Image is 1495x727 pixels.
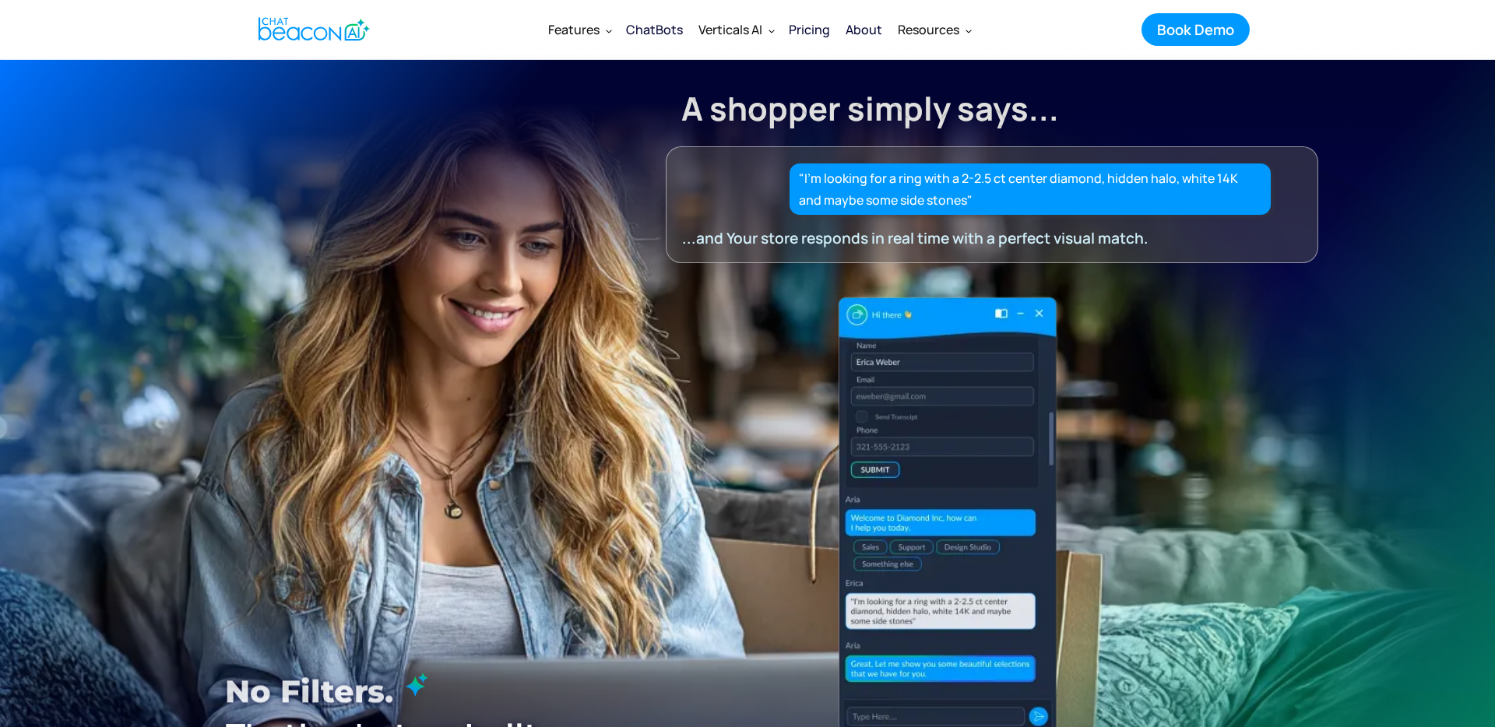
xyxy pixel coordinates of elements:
[548,19,600,40] div: Features
[781,9,838,50] a: Pricing
[966,27,972,33] img: Dropdown
[681,86,1059,130] strong: A shopper simply says...
[682,227,1268,249] div: ...and Your store responds in real time with a perfect visual match.
[789,19,830,40] div: Pricing
[618,9,691,50] a: ChatBots
[691,11,781,48] div: Verticals AI
[225,666,703,716] h1: No filters.
[540,11,618,48] div: Features
[769,27,775,33] img: Dropdown
[1157,19,1234,40] div: Book Demo
[799,167,1262,211] div: "I’m looking for a ring with a 2-2.5 ct center diamond, hidden halo, white 14K and maybe some sid...
[626,19,683,40] div: ChatBots
[698,19,762,40] div: Verticals AI
[245,10,378,48] a: home
[890,11,978,48] div: Resources
[606,27,612,33] img: Dropdown
[846,19,882,40] div: About
[838,9,890,50] a: About
[1141,13,1250,46] a: Book Demo
[898,19,959,40] div: Resources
